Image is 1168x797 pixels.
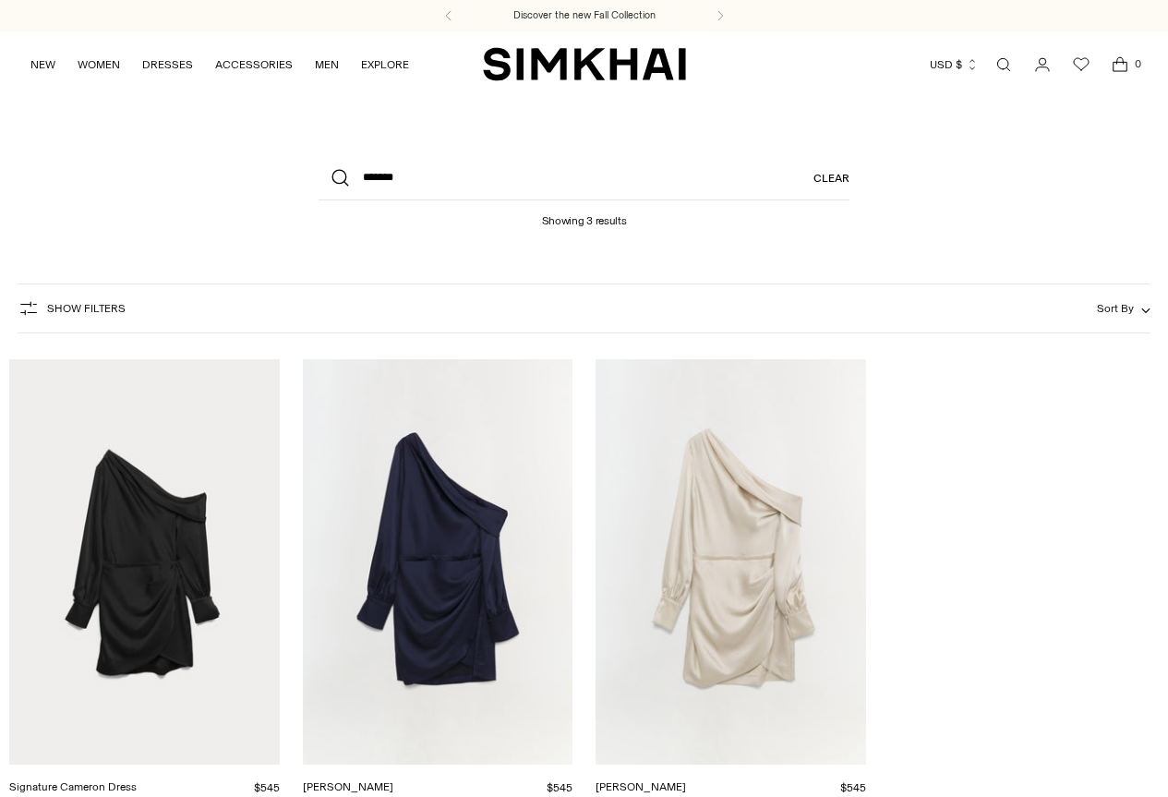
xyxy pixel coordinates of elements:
h1: Showing 3 results [542,200,627,227]
a: SIMKHAI [483,46,686,82]
a: Clear [813,156,849,200]
a: Signature Cameron Dress [9,780,137,793]
button: Sort By [1097,298,1150,319]
a: MEN [315,44,339,85]
a: EXPLORE [361,44,409,85]
button: USD $ [930,44,979,85]
a: NEW [30,44,55,85]
a: [PERSON_NAME] [596,780,686,793]
button: Search [319,156,363,200]
a: DRESSES [142,44,193,85]
span: Sort By [1097,302,1134,315]
a: Wishlist [1063,46,1100,83]
a: Go to the account page [1024,46,1061,83]
a: ACCESSORIES [215,44,293,85]
a: [PERSON_NAME] [303,780,393,793]
button: Show Filters [18,294,126,323]
span: Show Filters [47,302,126,315]
span: 0 [1129,55,1146,72]
a: Open cart modal [1102,46,1138,83]
a: WOMEN [78,44,120,85]
a: Discover the new Fall Collection [513,8,656,23]
a: Open search modal [985,46,1022,83]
